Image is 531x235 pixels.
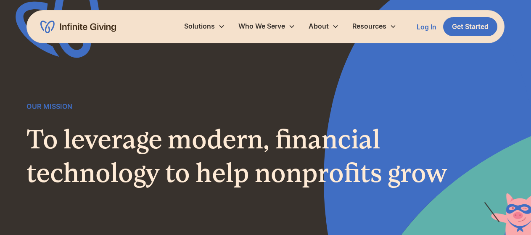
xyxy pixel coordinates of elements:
[232,17,302,35] div: Who We Serve
[26,101,72,112] div: Our Mission
[40,20,116,34] a: home
[309,21,329,32] div: About
[26,122,457,190] h1: To leverage modern, financial technology to help nonprofits grow
[238,21,285,32] div: Who We Serve
[352,21,386,32] div: Resources
[417,24,436,30] div: Log In
[177,17,232,35] div: Solutions
[417,22,436,32] a: Log In
[302,17,346,35] div: About
[346,17,403,35] div: Resources
[443,17,497,36] a: Get Started
[184,21,215,32] div: Solutions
